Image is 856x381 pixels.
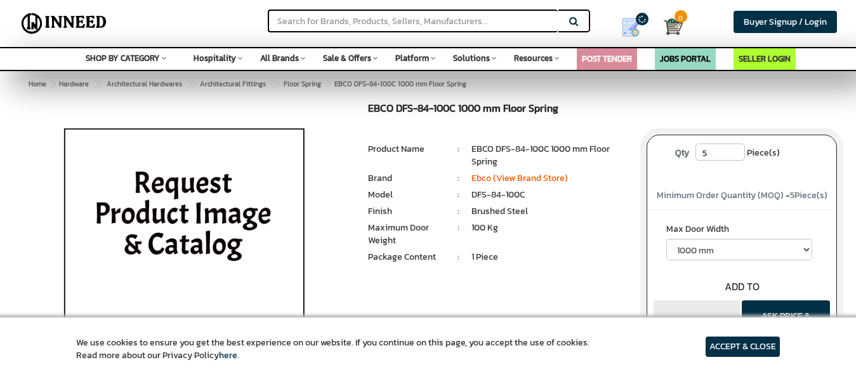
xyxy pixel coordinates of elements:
[669,144,695,163] label: Qty
[445,205,471,218] li: :
[514,52,553,64] span: Resources
[26,76,49,91] a: Home
[194,52,236,64] span: Hospitality
[471,171,568,185] a: Ebco (View Brand Store)
[268,10,557,32] input: Search for Brands, Products, Sellers, Manufacturers...
[747,144,780,163] span: Piece(s)
[657,189,827,202] span: Minimum Order Quantity (MOQ) = Piece(s)
[326,76,332,91] span: >
[582,53,632,65] a: POST TENDER
[17,8,111,39] img: Inneed.Market
[56,76,91,91] a: Hardware
[445,172,471,185] li: :
[739,53,791,65] a: SELLER LOGIN
[607,13,663,42] a: my Quotes
[270,76,277,91] span: >
[284,79,321,89] span: Floor Spring
[104,76,185,91] a: Architectural Hardwares
[86,52,160,64] span: SHOP BY CATEGORY
[666,223,817,239] label: Max Door Width
[200,79,266,89] span: Architectural Fittings
[51,79,55,89] span: >
[187,76,193,91] span: >
[471,189,628,201] li: DFS-84-100C
[368,205,446,218] li: Finish
[368,189,446,201] li: Model
[56,79,466,89] span: EBCO DFS-84-100C 1000 mm Floor Spring
[453,52,490,64] span: Solutions
[471,205,628,218] li: Brushed Steel
[471,251,628,264] li: 1 Piece
[706,337,780,357] article: ACCEPT & CLOSE
[197,76,268,91] a: Architectural Fittings
[368,172,446,185] li: Brand
[219,349,237,362] a: here
[93,76,100,91] span: >
[323,52,371,64] span: Sale & Offers
[260,52,299,64] span: All Brands
[107,79,182,89] span: Architectural Hardwares
[734,11,837,33] a: Buyer Signup / Login
[621,18,640,37] img: Show My Quotes
[664,17,683,36] img: Cart
[395,52,429,64] span: Platform
[445,222,471,234] li: :
[664,13,672,41] a: Cart 0
[445,189,471,201] li: :
[647,279,836,294] div: ADD TO
[368,143,446,156] li: Product Name
[368,222,446,247] li: Maximum Door Weight
[675,10,687,23] span: 0
[742,300,830,345] button: ASK PRICE & CATALOG
[76,337,589,362] article: We use cookies to ensure you get the best experience on our website. If you continue on this page...
[744,15,827,29] span: Buyer Signup / Login
[471,222,628,234] li: 100 Kg
[368,103,628,117] h1: EBCO DFS-84-100C 1000 mm Floor Spring
[790,189,794,202] span: 5
[445,143,471,156] li: :
[281,76,324,91] a: Floor Spring
[660,53,711,65] a: JOBS PORTAL
[445,251,471,264] li: :
[471,143,628,168] li: EBCO DFS-84-100C 1000 mm Floor Spring
[368,251,446,264] li: Package Content
[59,79,89,89] span: Hardware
